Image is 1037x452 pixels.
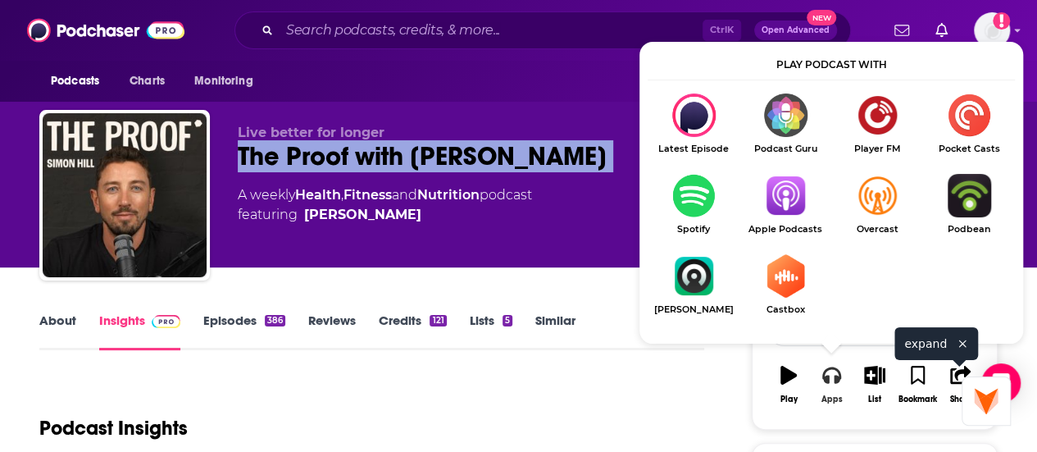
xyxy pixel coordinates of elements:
span: Podbean [923,224,1015,235]
button: Open AdvancedNew [754,21,837,40]
a: Episodes386 [203,313,285,350]
a: CastboxCastbox [739,254,831,315]
a: Player FMPlayer FM [831,94,923,154]
button: Bookmark [896,355,939,414]
span: Podcast Guru [739,144,831,154]
span: Castbox [739,304,831,315]
a: PodbeanPodbean [923,174,1015,235]
span: New [807,10,836,25]
span: Podcasts [51,70,99,93]
button: Show profile menu [974,12,1010,48]
span: and [392,187,417,203]
a: Charts [119,66,175,97]
div: Search podcasts, credits, & more... [234,11,851,49]
div: Bookmark [898,395,937,404]
a: Show notifications dropdown [929,16,954,44]
button: List [853,355,896,414]
span: Apple Podcasts [739,224,831,235]
a: Fitness [343,187,392,203]
a: InsightsPodchaser Pro [99,313,180,350]
span: Spotify [648,224,739,235]
span: Monitoring [194,70,252,93]
button: open menu [39,66,121,97]
button: Share [939,355,982,414]
a: Show notifications dropdown [888,16,916,44]
a: Nutrition [417,187,480,203]
a: About [39,313,76,350]
a: Reviews [308,313,356,350]
span: featuring [238,205,532,225]
span: Player FM [831,144,923,154]
span: Pocket Casts [923,144,1015,154]
a: Podcast GuruPodcast Guru [739,94,831,154]
span: Charts [130,70,165,93]
div: Share [949,395,971,404]
a: Pocket CastsPocket Casts [923,94,1015,154]
span: Ctrl K [703,20,741,41]
span: Overcast [831,224,923,235]
img: The Proof with Simon Hill [43,113,207,277]
a: Simon Hill [304,205,421,225]
div: Apps [821,395,843,404]
a: Apple PodcastsApple Podcasts [739,174,831,235]
span: Latest Episode [648,144,739,154]
svg: Add a profile image [993,12,1010,30]
a: Credits121 [379,313,446,350]
span: Logged in as Ashley_Beenen [974,12,1010,48]
span: Live better for longer [238,125,384,140]
a: Lists5 [470,313,512,350]
div: List [868,395,881,404]
a: OvercastOvercast [831,174,923,235]
span: [PERSON_NAME] [648,304,739,315]
a: Health [295,187,341,203]
img: User Profile [974,12,1010,48]
div: The Proof with Simon Hill on Latest Episode [648,94,739,154]
input: Search podcasts, credits, & more... [280,17,703,43]
button: Apps [810,355,853,414]
a: SpotifySpotify [648,174,739,235]
div: A weekly podcast [238,185,532,225]
span: Open Advanced [762,26,830,34]
button: open menu [183,66,274,97]
div: 121 [430,315,446,326]
div: 386 [265,315,285,326]
button: Play [767,355,810,414]
div: Open Intercom Messenger [981,363,1021,403]
div: 5 [503,315,512,326]
span: , [341,187,343,203]
a: Castro[PERSON_NAME] [648,254,739,315]
div: Play [780,395,798,404]
div: Play podcast with [648,50,1015,80]
a: Similar [535,313,575,350]
img: Podchaser - Follow, Share and Rate Podcasts [27,15,184,46]
img: Podchaser Pro [152,315,180,328]
h1: Podcast Insights [39,416,188,441]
